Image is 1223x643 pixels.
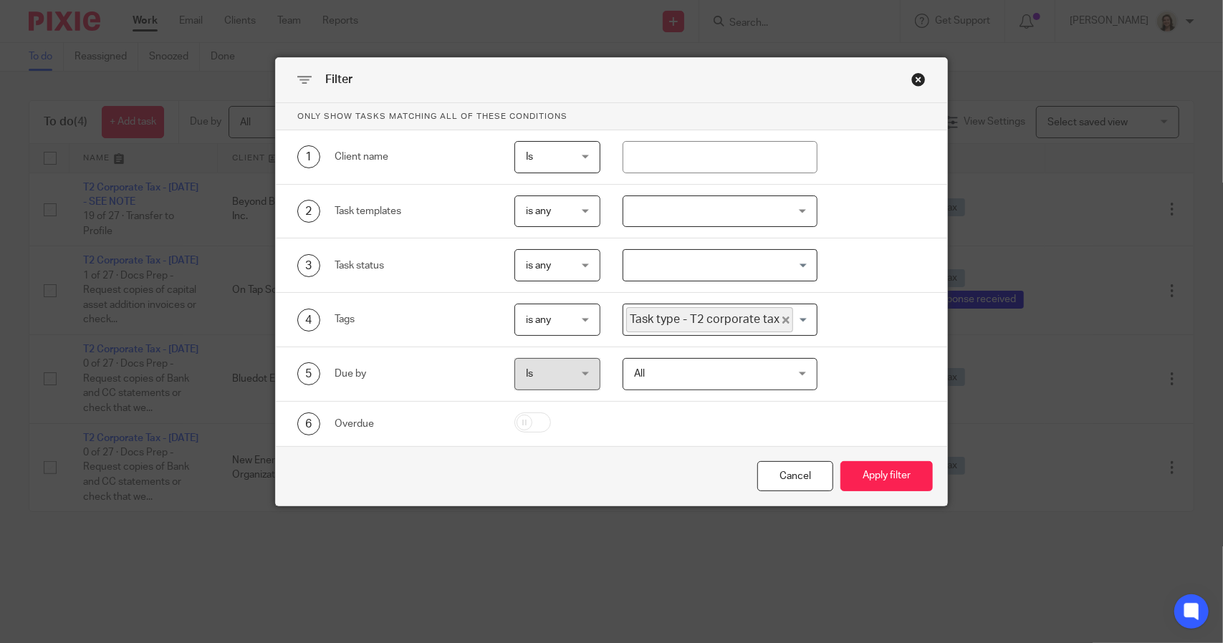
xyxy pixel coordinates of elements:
input: Search for option [795,307,808,332]
span: Filter [325,74,352,85]
div: 3 [297,254,320,277]
div: Client name [335,150,491,164]
div: Close this dialog window [911,72,926,87]
div: 2 [297,200,320,223]
div: 6 [297,412,320,435]
div: Search for option [623,249,817,281]
span: is any [526,315,551,325]
span: Is [526,152,533,162]
div: Due by [335,367,491,381]
span: is any [526,206,551,216]
span: All [634,369,645,379]
div: 1 [297,145,320,168]
div: Close this dialog window [757,461,833,492]
div: Task status [335,258,491,273]
span: is any [526,261,551,271]
p: Only show tasks matching all of these conditions [276,103,947,130]
div: Task templates [335,204,491,218]
div: Tags [335,312,491,327]
span: Is [526,369,533,379]
div: Search for option [623,304,817,336]
span: Task type - T2 corporate tax [626,307,793,332]
button: Deselect Task type - T2 corporate tax [782,316,790,324]
button: Apply filter [840,461,933,492]
div: 4 [297,309,320,332]
input: Search for option [625,253,808,278]
div: Overdue [335,417,491,431]
div: 5 [297,362,320,385]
